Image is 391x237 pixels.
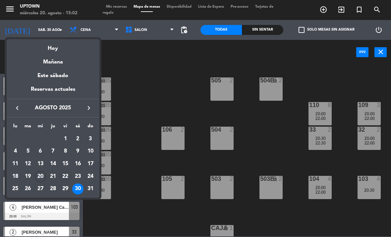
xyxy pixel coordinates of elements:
div: 2 [72,133,84,145]
div: 25 [10,183,21,195]
div: 6 [35,146,46,157]
div: 7 [47,146,59,157]
i: keyboard_arrow_left [13,104,21,112]
td: 3 de agosto de 2025 [84,133,97,145]
td: 11 de agosto de 2025 [9,158,22,170]
div: 17 [85,158,96,170]
div: Reservas actuales [7,85,99,99]
th: domingo [84,122,97,133]
div: 1 [60,133,71,145]
div: 5 [22,146,33,157]
td: 12 de agosto de 2025 [22,158,34,170]
div: 15 [60,158,71,170]
div: Hoy [7,39,99,53]
td: 27 de agosto de 2025 [34,183,47,195]
th: sábado [72,122,84,133]
div: 27 [35,183,46,195]
div: 10 [85,146,96,157]
div: Mañana [7,53,99,66]
div: 26 [22,183,33,195]
div: 24 [85,171,96,182]
div: 16 [72,158,84,170]
td: 31 de agosto de 2025 [84,183,97,195]
div: 11 [10,158,21,170]
button: keyboard_arrow_left [11,104,23,112]
th: martes [22,122,34,133]
div: 4 [10,146,21,157]
td: 4 de agosto de 2025 [9,145,22,158]
td: 30 de agosto de 2025 [72,183,84,195]
div: 20 [35,171,46,182]
td: AGO. [9,133,59,145]
div: 30 [72,183,84,195]
td: 22 de agosto de 2025 [59,170,72,183]
td: 17 de agosto de 2025 [84,158,97,170]
div: 9 [72,146,84,157]
td: 8 de agosto de 2025 [59,145,72,158]
td: 28 de agosto de 2025 [47,183,59,195]
td: 7 de agosto de 2025 [47,145,59,158]
div: 3 [85,133,96,145]
div: 19 [22,171,33,182]
div: 29 [60,183,71,195]
button: keyboard_arrow_right [83,104,95,112]
td: 14 de agosto de 2025 [47,158,59,170]
th: miércoles [34,122,47,133]
div: 14 [47,158,59,170]
div: 31 [85,183,96,195]
i: keyboard_arrow_right [85,104,93,112]
td: 16 de agosto de 2025 [72,158,84,170]
td: 9 de agosto de 2025 [72,145,84,158]
td: 1 de agosto de 2025 [59,133,72,145]
div: 13 [35,158,46,170]
td: 5 de agosto de 2025 [22,145,34,158]
span: agosto 2025 [23,104,83,112]
td: 15 de agosto de 2025 [59,158,72,170]
td: 20 de agosto de 2025 [34,170,47,183]
div: 23 [72,171,84,182]
td: 25 de agosto de 2025 [9,183,22,195]
td: 26 de agosto de 2025 [22,183,34,195]
td: 29 de agosto de 2025 [59,183,72,195]
td: 24 de agosto de 2025 [84,170,97,183]
div: 22 [60,171,71,182]
div: 8 [60,146,71,157]
th: viernes [59,122,72,133]
div: 28 [47,183,59,195]
div: 18 [10,171,21,182]
th: jueves [47,122,59,133]
td: 6 de agosto de 2025 [34,145,47,158]
td: 13 de agosto de 2025 [34,158,47,170]
div: 21 [47,171,59,182]
td: 2 de agosto de 2025 [72,133,84,145]
div: 12 [22,158,33,170]
td: 19 de agosto de 2025 [22,170,34,183]
td: 10 de agosto de 2025 [84,145,97,158]
th: lunes [9,122,22,133]
div: Este sábado [7,66,99,85]
td: 18 de agosto de 2025 [9,170,22,183]
td: 23 de agosto de 2025 [72,170,84,183]
td: 21 de agosto de 2025 [47,170,59,183]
